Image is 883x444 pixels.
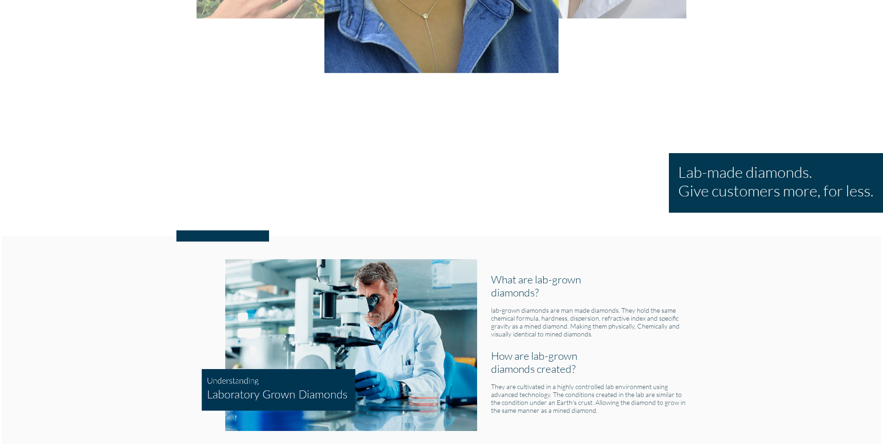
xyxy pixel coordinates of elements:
img: laboratory [195,259,477,431]
h2: What are lab-grown diamonds? [491,273,590,299]
h6: lab-grown diamonds are man made diamonds. They hold the same chemical formula, hardness, dispersi... [491,306,689,338]
h1: Lab-made diamonds. Give customers more, for less. [678,162,874,200]
h2: How are lab-grown diamonds created? [491,349,590,375]
h6: They are cultivated in a highly controlled lab environment using advanced technology. The conditi... [491,383,689,414]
